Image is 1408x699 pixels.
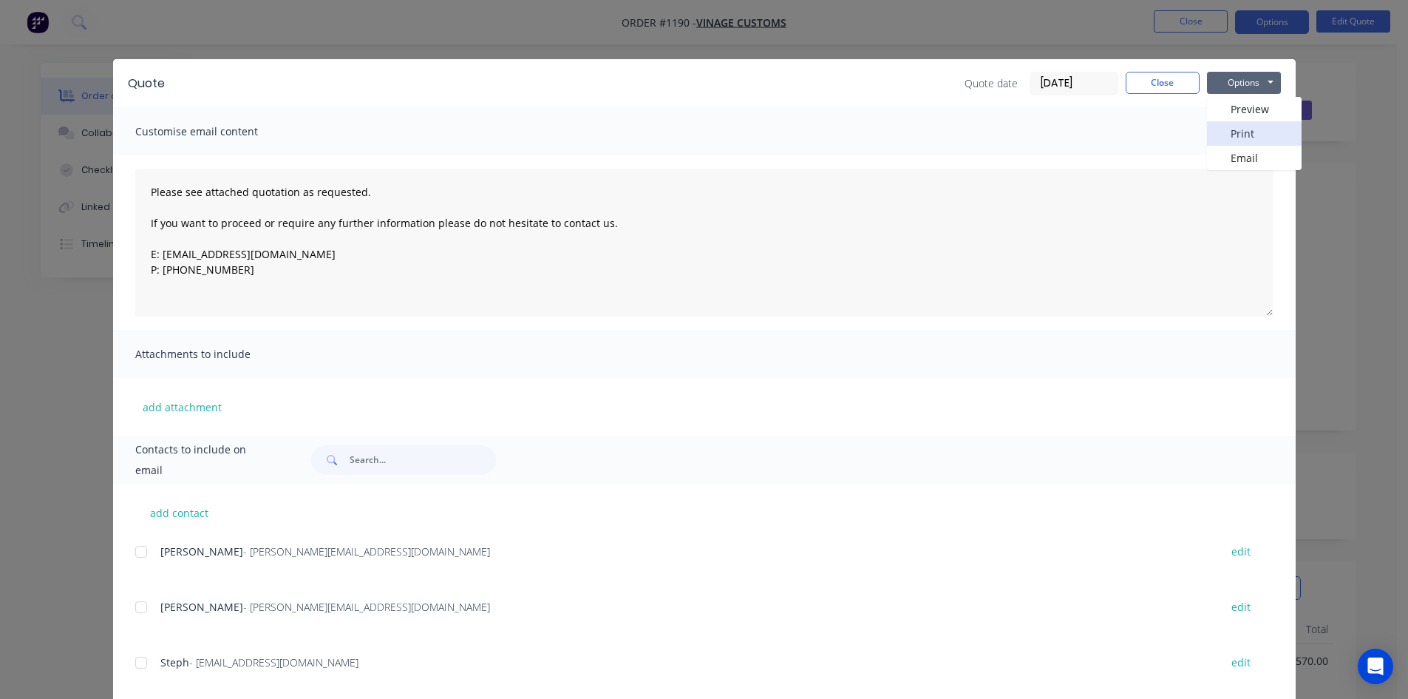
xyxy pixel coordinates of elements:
[1222,652,1259,672] button: edit
[189,655,358,669] span: - [EMAIL_ADDRESS][DOMAIN_NAME]
[135,121,298,142] span: Customise email content
[135,502,224,524] button: add contact
[1222,541,1259,561] button: edit
[350,445,496,475] input: Search...
[135,396,229,418] button: add attachment
[1222,597,1259,617] button: edit
[135,439,275,481] span: Contacts to include on email
[1207,121,1302,146] button: Print
[160,544,243,558] span: [PERSON_NAME]
[1207,97,1302,121] button: Preview
[243,544,490,558] span: - [PERSON_NAME][EMAIL_ADDRESS][DOMAIN_NAME]
[160,655,189,669] span: Steph
[1358,649,1393,684] div: Open Intercom Messenger
[1207,72,1281,94] button: Options
[135,344,298,365] span: Attachments to include
[1207,146,1302,170] button: Email
[1126,72,1200,94] button: Close
[965,75,1018,91] span: Quote date
[135,169,1273,317] textarea: Please see attached quotation as requested. If you want to proceed or require any further informa...
[243,600,490,614] span: - [PERSON_NAME][EMAIL_ADDRESS][DOMAIN_NAME]
[160,600,243,614] span: [PERSON_NAME]
[128,75,165,92] div: Quote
